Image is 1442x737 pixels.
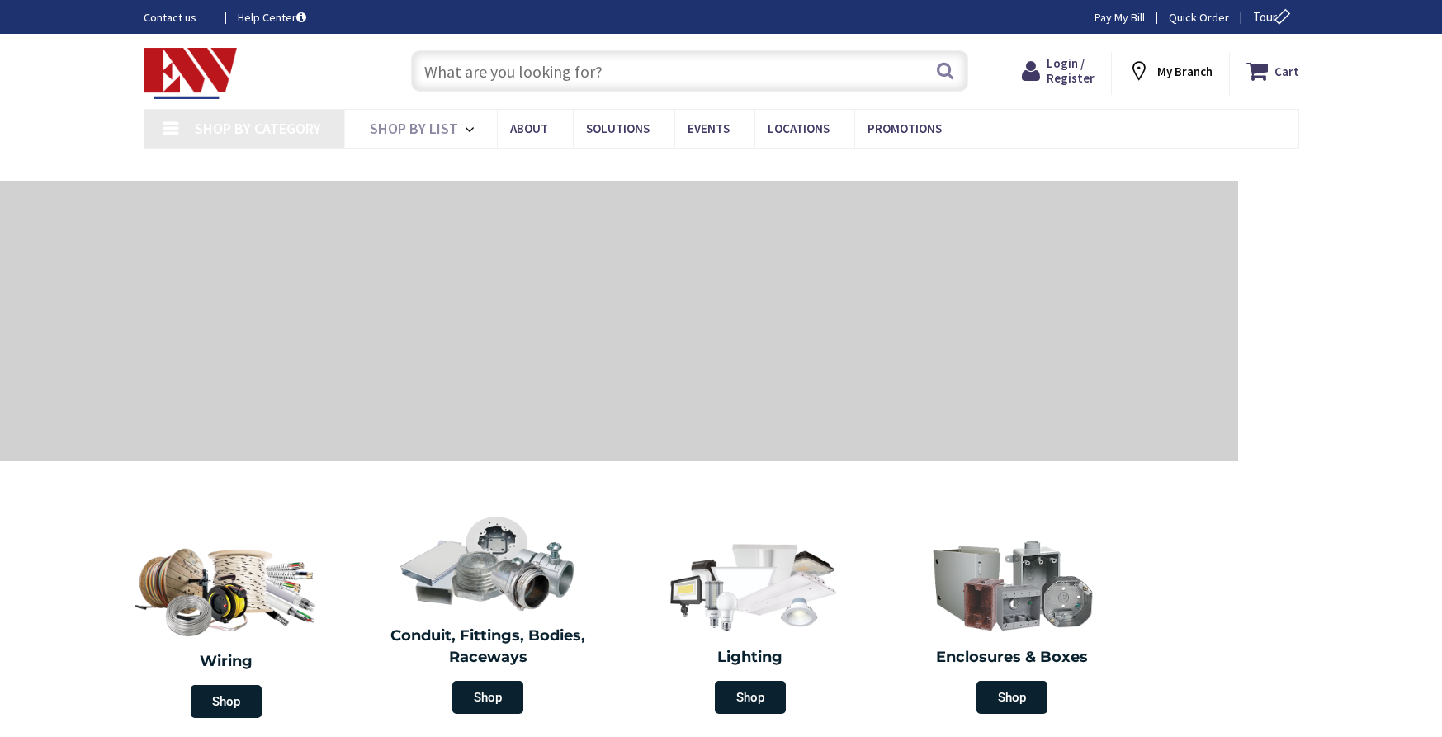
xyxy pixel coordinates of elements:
[976,681,1047,714] span: Shop
[95,528,357,726] a: Wiring Shop
[868,120,942,136] span: Promotions
[1047,55,1095,86] span: Login / Register
[370,119,458,138] span: Shop By List
[195,119,321,138] span: Shop By Category
[411,50,968,92] input: What are you looking for?
[688,120,730,136] span: Events
[623,528,877,722] a: Lighting Shop
[362,507,616,722] a: Conduit, Fittings, Bodies, Raceways Shop
[238,9,306,26] a: Help Center
[886,528,1140,722] a: Enclosures & Boxes Shop
[768,120,830,136] span: Locations
[1274,56,1299,86] strong: Cart
[510,120,548,136] span: About
[631,647,869,668] h2: Lighting
[1095,9,1145,26] a: Pay My Bill
[103,651,349,673] h2: Wiring
[894,647,1132,668] h2: Enclosures & Boxes
[1169,9,1229,26] a: Quick Order
[144,48,238,99] img: Electrical Wholesalers, Inc.
[1253,9,1295,25] span: Tour
[144,9,211,26] a: Contact us
[1128,56,1213,86] div: My Branch
[1246,56,1299,86] a: Cart
[715,681,786,714] span: Shop
[1022,56,1095,86] a: Login / Register
[1157,64,1213,79] strong: My Branch
[370,626,608,668] h2: Conduit, Fittings, Bodies, Raceways
[586,120,650,136] span: Solutions
[191,685,262,718] span: Shop
[452,681,523,714] span: Shop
